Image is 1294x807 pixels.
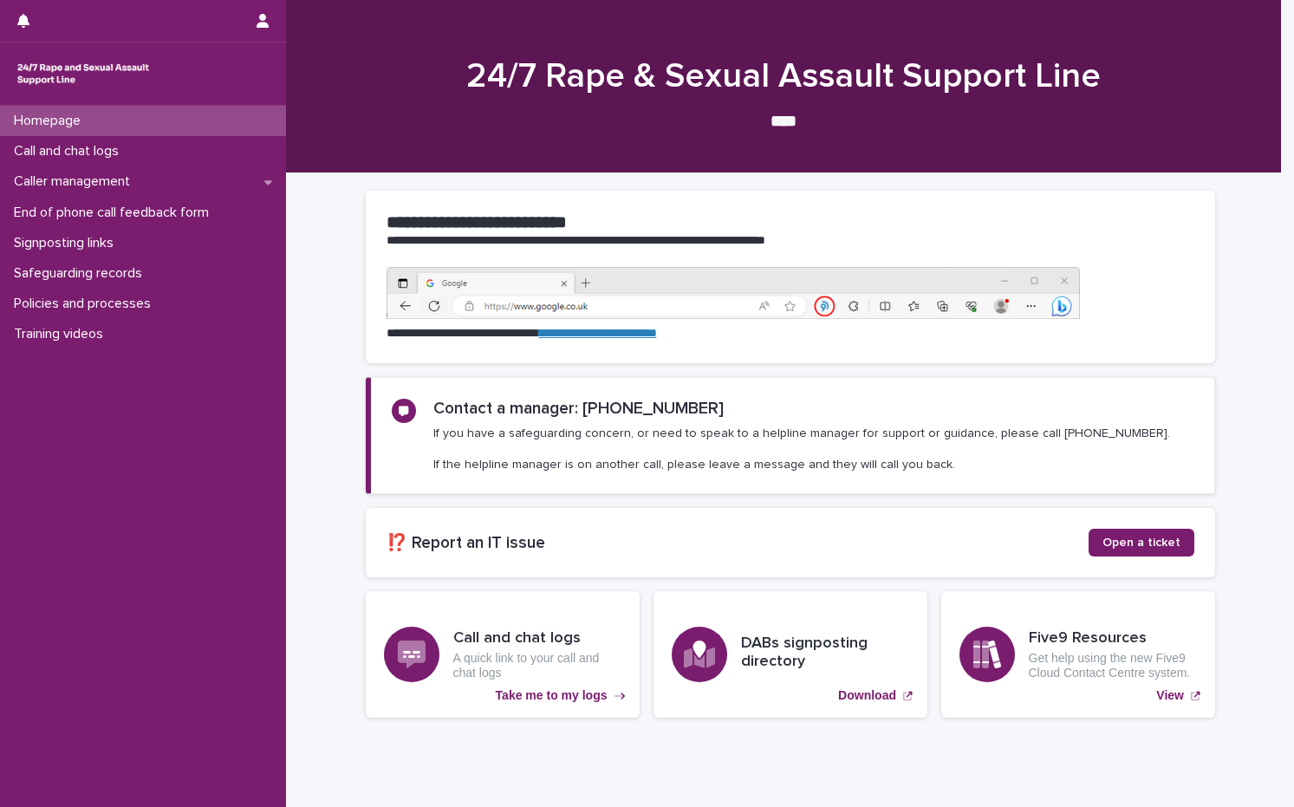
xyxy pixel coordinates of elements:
[7,235,127,251] p: Signposting links
[496,688,608,703] p: Take me to my logs
[1102,537,1180,549] span: Open a ticket
[654,591,927,718] a: Download
[14,56,153,91] img: rhQMoQhaT3yELyF149Cw
[453,629,621,648] h3: Call and chat logs
[366,591,640,718] a: Take me to my logs
[387,267,1080,319] img: https%3A%2F%2Fcdn.document360.io%2F0deca9d6-0dac-4e56-9e8f-8d9979bfce0e%2FImages%2FDocumentation%...
[453,651,621,680] p: A quick link to your call and chat logs
[7,205,223,221] p: End of phone call feedback form
[7,143,133,159] p: Call and chat logs
[359,55,1208,97] h1: 24/7 Rape & Sexual Assault Support Line
[741,635,909,672] h3: DABs signposting directory
[7,113,94,129] p: Homepage
[1156,688,1184,703] p: View
[941,591,1215,718] a: View
[7,173,144,190] p: Caller management
[7,326,117,342] p: Training videos
[1029,651,1197,680] p: Get help using the new Five9 Cloud Contact Centre system.
[7,296,165,312] p: Policies and processes
[1029,629,1197,648] h3: Five9 Resources
[433,426,1170,473] p: If you have a safeguarding concern, or need to speak to a helpline manager for support or guidanc...
[433,399,724,419] h2: Contact a manager: [PHONE_NUMBER]
[1089,529,1194,556] a: Open a ticket
[838,688,896,703] p: Download
[7,265,156,282] p: Safeguarding records
[387,533,1089,553] h2: ⁉️ Report an IT issue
